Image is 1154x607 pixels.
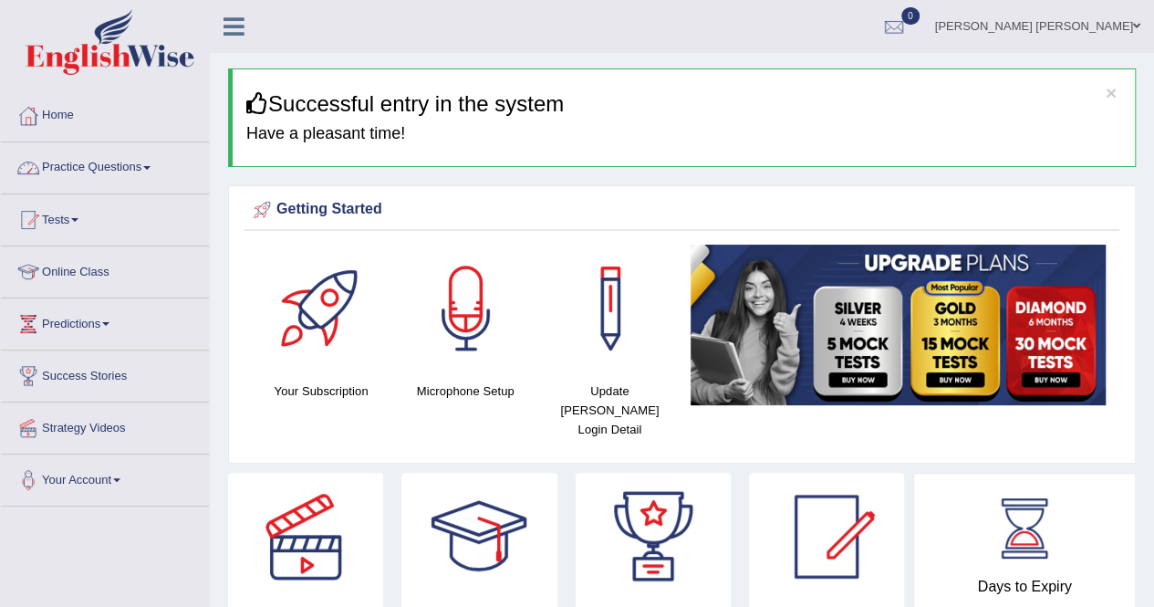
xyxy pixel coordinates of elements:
a: Strategy Videos [1,403,209,448]
span: 0 [901,7,920,25]
h4: Days to Expiry [934,579,1115,595]
h4: Have a pleasant time! [246,125,1121,143]
a: Home [1,90,209,136]
img: small5.jpg [691,245,1106,405]
h4: Microphone Setup [402,382,528,401]
h4: Your Subscription [258,382,384,401]
a: Your Account [1,455,209,500]
a: Online Class [1,246,209,292]
a: Success Stories [1,351,209,396]
h3: Successful entry in the system [246,92,1121,116]
button: × [1106,83,1117,102]
a: Practice Questions [1,142,209,188]
a: Predictions [1,298,209,344]
h4: Update [PERSON_NAME] Login Detail [546,382,672,439]
div: Getting Started [249,196,1115,224]
a: Tests [1,194,209,240]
